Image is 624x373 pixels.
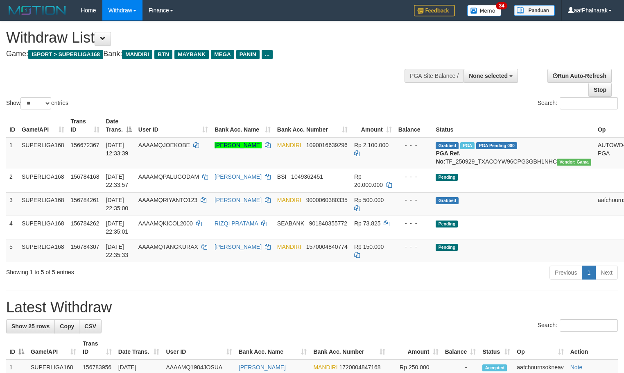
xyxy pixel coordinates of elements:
[84,323,96,330] span: CSV
[306,142,348,148] span: Copy 1090016639296 to clipboard
[6,97,68,109] label: Show entries
[6,216,18,239] td: 4
[79,319,102,333] a: CSV
[570,364,583,371] a: Note
[467,5,502,16] img: Button%20Memo.svg
[6,137,18,169] td: 1
[106,197,129,212] span: [DATE] 22:35:00
[310,336,389,359] th: Bank Acc. Number: activate to sort column ascending
[482,364,507,371] span: Accepted
[239,364,286,371] a: [PERSON_NAME]
[567,336,618,359] th: Action
[6,50,408,58] h4: Game: Bank:
[6,336,27,359] th: ID: activate to sort column descending
[174,50,209,59] span: MAYBANK
[79,336,115,359] th: Trans ID: activate to sort column ascending
[11,323,50,330] span: Show 25 rows
[71,197,99,203] span: 156784261
[277,243,301,250] span: MANDIRI
[106,142,129,157] span: [DATE] 12:33:39
[469,73,508,79] span: None selected
[595,266,618,280] a: Next
[6,169,18,192] td: 2
[351,114,395,137] th: Amount: activate to sort column ascending
[106,173,129,188] span: [DATE] 22:33:57
[138,142,190,148] span: AAAAMQJOEKOBE
[27,336,79,359] th: Game/API: activate to sort column ascending
[339,364,380,371] span: Copy 1720004847168 to clipboard
[588,83,612,97] a: Stop
[398,196,430,204] div: - - -
[138,243,198,250] span: AAAAMQTANGKURAX
[354,243,384,250] span: Rp 150.000
[549,266,582,280] a: Previous
[6,299,618,316] h1: Latest Withdraw
[163,336,235,359] th: User ID: activate to sort column ascending
[442,336,479,359] th: Balance: activate to sort column ascending
[6,192,18,216] td: 3
[309,220,347,227] span: Copy 901840355772 to clipboard
[211,114,274,137] th: Bank Acc. Name: activate to sort column ascending
[18,239,68,262] td: SUPERLIGA168
[414,5,455,16] img: Feedback.jpg
[398,173,430,181] div: - - -
[103,114,135,137] th: Date Trans.: activate to sort column descending
[28,50,103,59] span: ISPORT > SUPERLIGA168
[138,173,199,180] span: AAAAMQPALUGODAM
[277,197,301,203] span: MANDIRI
[18,216,68,239] td: SUPERLIGA168
[513,336,567,359] th: Op: activate to sort column ascending
[215,220,258,227] a: RIZQI PRATAMA
[538,319,618,332] label: Search:
[398,219,430,227] div: - - -
[436,142,459,149] span: Grabbed
[354,197,384,203] span: Rp 500.000
[436,197,459,204] span: Grabbed
[138,220,193,227] span: AAAAMQKICOL2000
[291,173,323,180] span: Copy 1049362451 to clipboard
[215,243,262,250] a: [PERSON_NAME]
[6,319,55,333] a: Show 25 rows
[71,220,99,227] span: 156784262
[18,192,68,216] td: SUPERLIGA168
[432,114,594,137] th: Status
[277,220,304,227] span: SEABANK
[547,69,612,83] a: Run Auto-Refresh
[354,220,381,227] span: Rp 73.825
[215,197,262,203] a: [PERSON_NAME]
[122,50,152,59] span: MANDIRI
[436,174,458,181] span: Pending
[6,4,68,16] img: MOTION_logo.png
[557,159,591,166] span: Vendor URL: https://trx31.1velocity.biz
[106,220,129,235] span: [DATE] 22:35:01
[138,197,197,203] span: AAAAMQRIYANTO123
[476,142,517,149] span: PGA Pending
[215,142,262,148] a: [PERSON_NAME]
[582,266,596,280] a: 1
[398,243,430,251] div: - - -
[432,137,594,169] td: TF_250929_TXACOYW96CPG3GBH1NHC
[211,50,234,59] span: MEGA
[274,114,351,137] th: Bank Acc. Number: activate to sort column ascending
[514,5,555,16] img: panduan.png
[20,97,51,109] select: Showentries
[306,197,348,203] span: Copy 9000060380335 to clipboard
[313,364,337,371] span: MANDIRI
[277,173,287,180] span: BSI
[115,336,163,359] th: Date Trans.: activate to sort column ascending
[354,142,389,148] span: Rp 2.100.000
[135,114,211,137] th: User ID: activate to sort column ascending
[6,114,18,137] th: ID
[538,97,618,109] label: Search:
[6,265,254,276] div: Showing 1 to 5 of 5 entries
[154,50,172,59] span: BTN
[560,97,618,109] input: Search:
[18,169,68,192] td: SUPERLIGA168
[463,69,518,83] button: None selected
[6,239,18,262] td: 5
[436,244,458,251] span: Pending
[54,319,79,333] a: Copy
[68,114,103,137] th: Trans ID: activate to sort column ascending
[436,150,460,165] b: PGA Ref. No:
[235,336,310,359] th: Bank Acc. Name: activate to sort column ascending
